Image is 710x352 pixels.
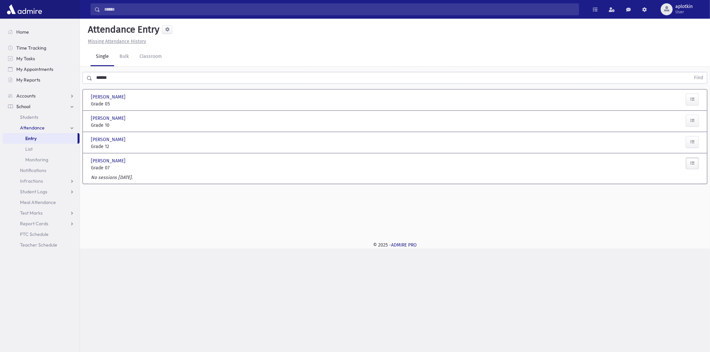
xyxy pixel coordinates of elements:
a: Single [91,48,114,66]
a: Bulk [114,48,134,66]
span: Teacher Schedule [20,242,57,248]
span: My Reports [16,77,40,83]
label: No sessions [DATE]. [91,174,132,181]
a: Attendance [3,122,80,133]
span: Meal Attendance [20,199,56,205]
a: Home [3,27,80,37]
span: Infractions [20,178,43,184]
span: PTC Schedule [20,231,49,237]
span: User [675,9,693,15]
span: aplotkin [675,4,693,9]
span: Notifications [20,167,46,173]
a: Missing Attendance History [85,39,146,44]
a: Notifications [3,165,80,176]
img: AdmirePro [5,3,44,16]
a: Monitoring [3,154,80,165]
span: Time Tracking [16,45,46,51]
span: Grade 05 [91,100,187,107]
span: My Appointments [16,66,53,72]
span: Monitoring [25,157,48,163]
input: Search [100,3,579,15]
a: Meal Attendance [3,197,80,208]
a: Classroom [134,48,167,66]
a: School [3,101,80,112]
span: Student Logs [20,189,47,195]
span: List [25,146,33,152]
span: School [16,103,30,109]
a: Time Tracking [3,43,80,53]
a: Student Logs [3,186,80,197]
button: Find [690,72,707,84]
a: My Appointments [3,64,80,75]
span: Grade 07 [91,164,187,171]
div: © 2025 - [91,242,699,249]
span: [PERSON_NAME] [91,136,127,143]
span: [PERSON_NAME] [91,157,127,164]
a: Infractions [3,176,80,186]
span: Test Marks [20,210,43,216]
a: Report Cards [3,218,80,229]
span: [PERSON_NAME] [91,115,127,122]
span: Grade 12 [91,143,187,150]
a: Teacher Schedule [3,240,80,250]
a: My Tasks [3,53,80,64]
a: ADMIRE PRO [391,242,417,248]
a: Students [3,112,80,122]
a: PTC Schedule [3,229,80,240]
span: [PERSON_NAME] [91,93,127,100]
a: Entry [3,133,78,144]
u: Missing Attendance History [88,39,146,44]
span: Attendance [20,125,45,131]
span: Home [16,29,29,35]
span: Grade 10 [91,122,187,129]
span: Students [20,114,38,120]
h5: Attendance Entry [85,24,159,35]
a: My Reports [3,75,80,85]
span: Accounts [16,93,36,99]
span: Report Cards [20,221,48,227]
a: Accounts [3,90,80,101]
a: List [3,144,80,154]
a: Test Marks [3,208,80,218]
span: Entry [25,135,37,141]
span: My Tasks [16,56,35,62]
